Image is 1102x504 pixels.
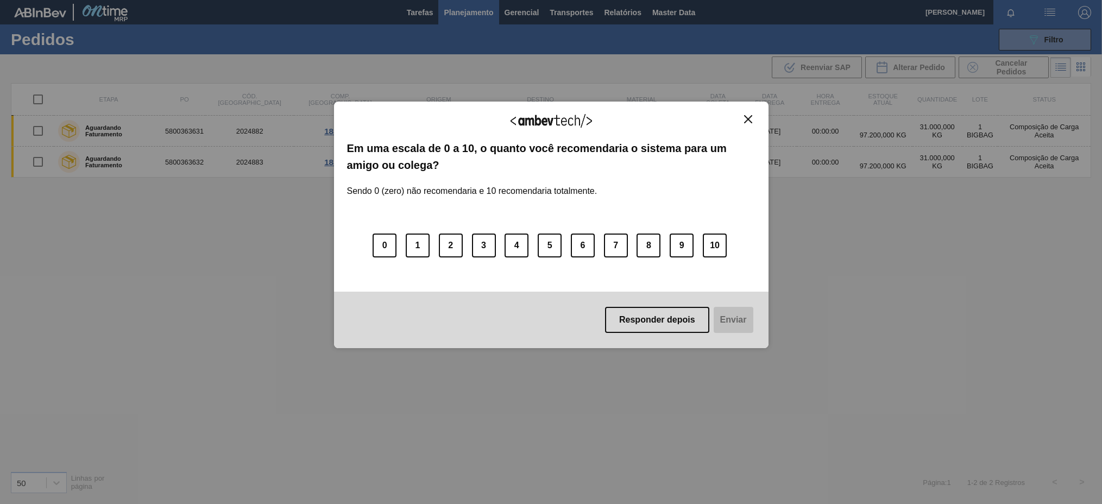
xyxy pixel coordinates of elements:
[373,234,396,257] button: 0
[605,307,709,333] button: Responder depois
[472,234,496,257] button: 3
[744,115,752,123] img: Close
[505,234,528,257] button: 4
[571,234,595,257] button: 6
[637,234,660,257] button: 8
[439,234,463,257] button: 2
[604,234,628,257] button: 7
[511,114,592,128] img: Logo Ambevtech
[703,234,727,257] button: 10
[406,234,430,257] button: 1
[347,140,755,173] label: Em uma escala de 0 a 10, o quanto você recomendaria o sistema para um amigo ou colega?
[538,234,562,257] button: 5
[741,115,755,124] button: Close
[670,234,694,257] button: 9
[347,173,597,196] label: Sendo 0 (zero) não recomendaria e 10 recomendaria totalmente.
